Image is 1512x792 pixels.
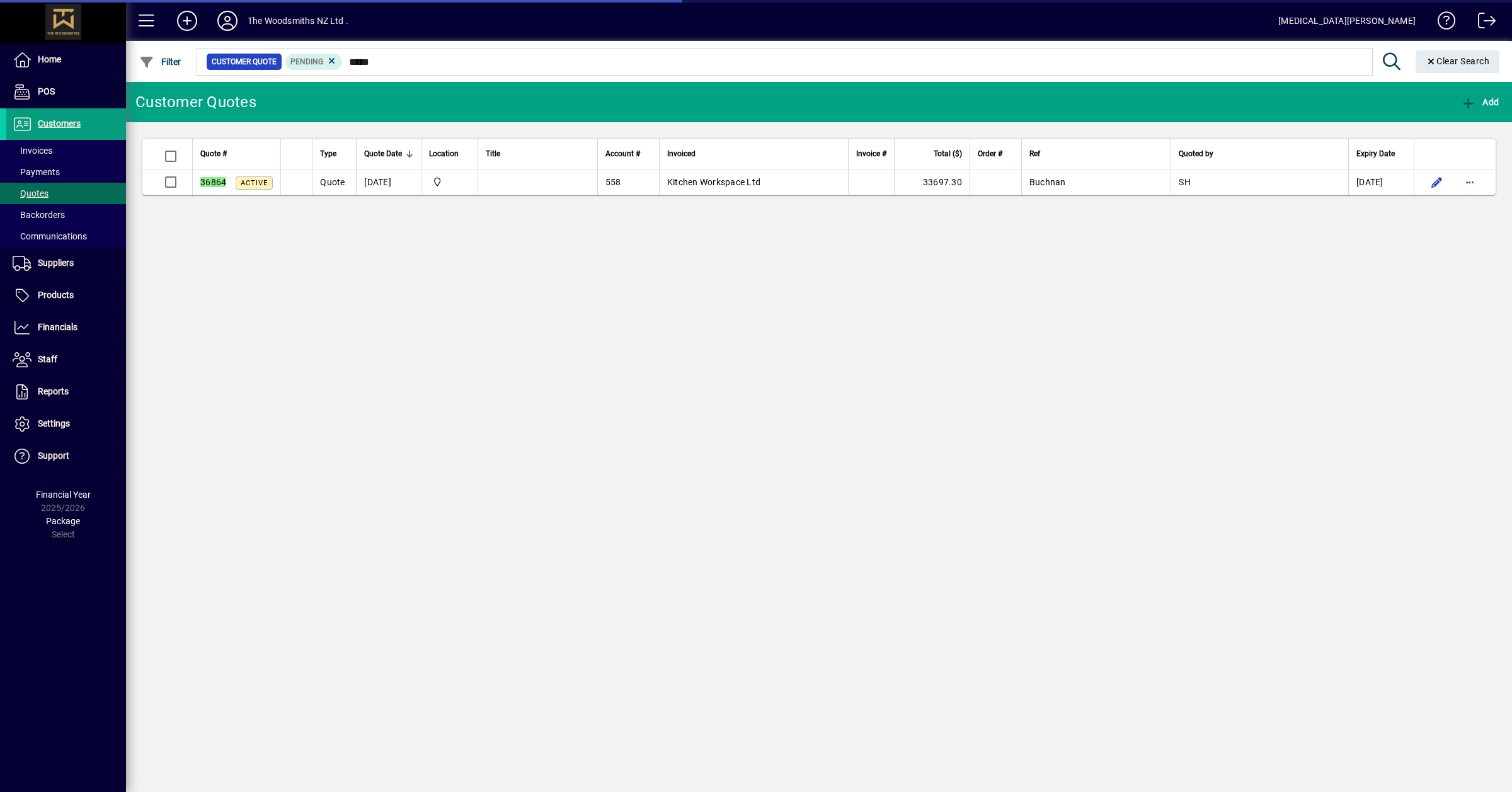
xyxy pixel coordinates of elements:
div: Account # [605,147,651,161]
a: Financials [6,312,126,343]
span: Settings [38,418,70,428]
div: [MEDICAL_DATA][PERSON_NAME] [1278,11,1416,31]
div: Quote Date [364,147,413,161]
span: Ref [1029,147,1040,161]
span: Quotes [13,188,49,198]
span: Filter [139,57,181,67]
div: Ref [1029,147,1164,161]
span: Buchnan [1029,177,1066,187]
td: [DATE] [356,169,421,195]
span: Quoted by [1179,147,1213,161]
a: Settings [6,408,126,440]
a: Quotes [6,183,126,204]
span: Invoices [13,146,52,156]
div: Title [486,147,590,161]
span: Add [1461,97,1499,107]
div: Quote # [200,147,273,161]
button: More options [1460,172,1480,192]
span: Home [38,54,61,64]
span: Type [320,147,336,161]
button: Edit [1427,172,1447,192]
mat-chip: Pending Status: Pending [285,54,343,70]
a: Support [6,440,126,472]
button: Clear [1416,50,1500,73]
span: Kitchen Workspace Ltd [667,177,760,187]
div: Customer Quotes [135,92,256,112]
a: Staff [6,344,126,376]
span: Account # [605,147,640,161]
span: Backorders [13,210,65,220]
em: 36864 [200,177,226,187]
span: POS [38,86,55,96]
a: Products [6,280,126,311]
div: Order # [978,147,1014,161]
span: Communications [13,231,87,241]
span: Products [38,290,74,300]
span: Reports [38,386,69,396]
a: Reports [6,376,126,408]
div: Location [429,147,470,161]
div: Quoted by [1179,147,1341,161]
div: The Woodsmiths NZ Ltd . [248,11,348,31]
span: Support [38,451,69,461]
span: Financials [38,322,77,332]
span: Customers [38,118,81,129]
span: Financial Year [36,490,91,500]
span: SH [1179,177,1191,187]
span: Location [429,147,459,161]
span: Active [241,179,268,187]
span: Staff [38,354,57,364]
a: Knowledge Base [1428,3,1456,43]
span: Quote [320,177,345,187]
span: Clear Search [1426,56,1490,66]
span: Title [486,147,500,161]
span: Quote Date [364,147,402,161]
a: POS [6,76,126,108]
span: Payments [13,167,60,177]
span: Order # [978,147,1002,161]
td: 33697.30 [894,169,970,195]
button: Add [167,9,207,32]
a: Communications [6,226,126,247]
span: Quote # [200,147,227,161]
button: Profile [207,9,248,32]
span: Pending [290,57,323,66]
span: Package [46,516,80,526]
span: Total ($) [934,147,962,161]
td: [DATE] [1348,169,1414,195]
a: Invoices [6,140,126,161]
button: Filter [136,50,185,73]
span: Customer Quote [212,55,277,68]
div: Expiry Date [1356,147,1406,161]
span: The Woodsmiths [429,175,470,189]
a: Logout [1469,3,1496,43]
a: Home [6,44,126,76]
span: Expiry Date [1356,147,1395,161]
div: Invoiced [667,147,840,161]
a: Backorders [6,204,126,226]
a: Suppliers [6,248,126,279]
span: 558 [605,177,621,187]
button: Add [1458,91,1502,113]
span: Invoiced [667,147,696,161]
span: Invoice # [856,147,886,161]
span: Suppliers [38,258,74,268]
a: Payments [6,161,126,183]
